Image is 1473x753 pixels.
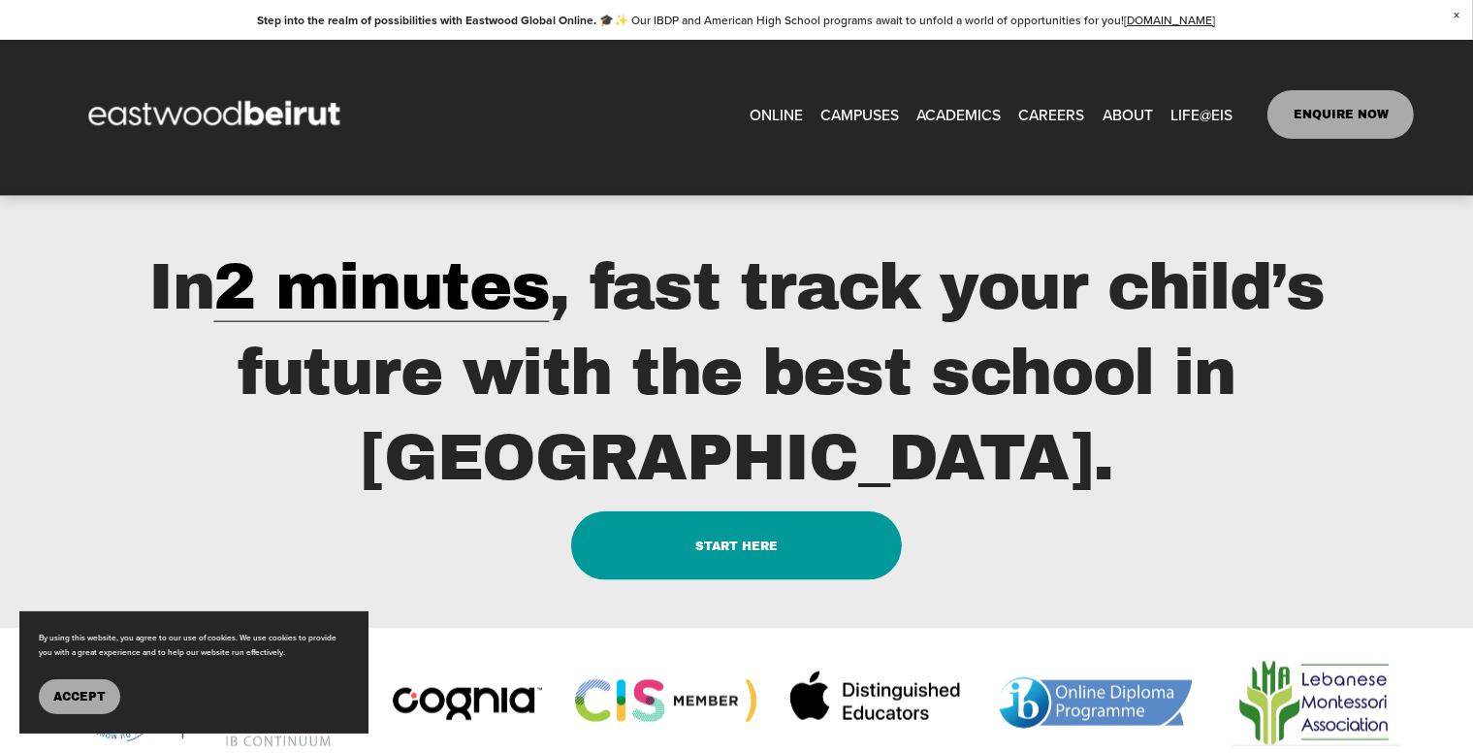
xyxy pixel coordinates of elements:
a: START HERE [571,511,902,580]
span: Accept [53,690,106,704]
a: folder dropdown [1170,99,1233,129]
a: ENQUIRE NOW [1267,90,1414,139]
img: EastwoodIS Global Site [59,65,375,164]
section: Cookie banner [19,611,368,734]
span: ACADEMICS [916,101,1001,128]
button: Accept [39,679,120,714]
span: LIFE@EIS [1170,101,1233,128]
span: CAMPUSES [820,101,899,128]
a: folder dropdown [916,99,1001,129]
a: 2 minutes [213,251,549,322]
a: ONLINE [750,99,803,129]
a: [DOMAIN_NAME] [1125,12,1216,28]
h2: In , fast track your child’s future with the best school in [GEOGRAPHIC_DATA]. [59,245,1415,501]
a: folder dropdown [820,99,899,129]
span: ABOUT [1103,101,1153,128]
a: CAREERS [1019,99,1085,129]
p: By using this website, you agree to our use of cookies. We use cookies to provide you with a grea... [39,631,349,660]
a: folder dropdown [1103,99,1153,129]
